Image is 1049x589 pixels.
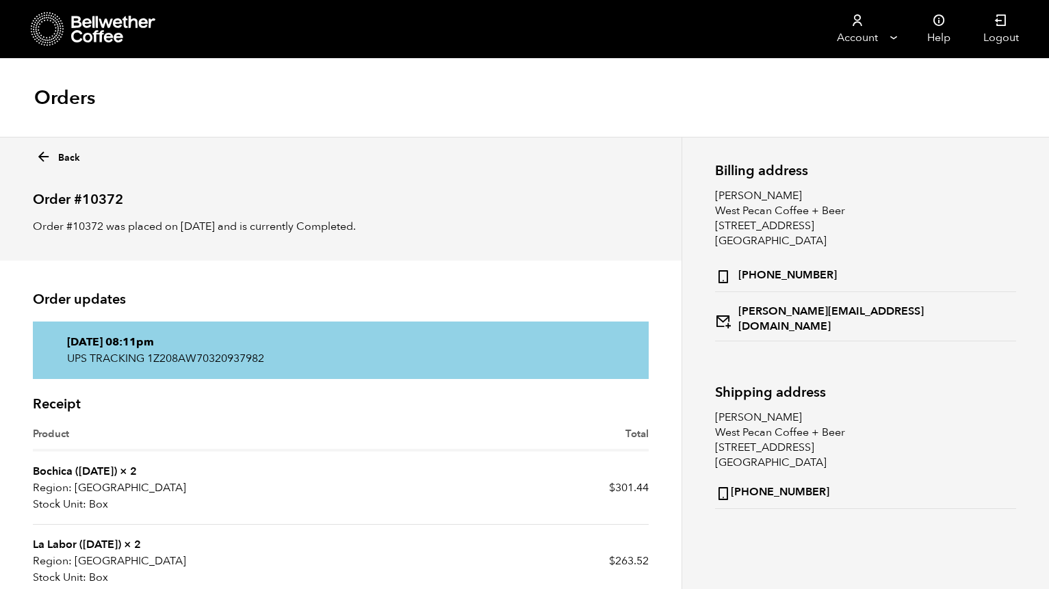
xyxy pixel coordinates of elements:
span: $ [609,553,615,568]
strong: Stock Unit: [33,496,86,512]
strong: × 2 [124,537,141,552]
span: $ [609,480,615,495]
th: Total [341,426,649,451]
h2: Billing address [715,163,1016,179]
strong: [PERSON_NAME][EMAIL_ADDRESS][DOMAIN_NAME] [715,304,1016,334]
h2: Shipping address [715,384,1016,400]
strong: × 2 [120,464,137,479]
address: [PERSON_NAME] West Pecan Coffee + Beer [STREET_ADDRESS] [GEOGRAPHIC_DATA] [715,188,1016,341]
strong: [PHONE_NUMBER] [715,482,829,501]
strong: Region: [33,553,72,569]
th: Product [33,426,341,451]
p: Box [33,496,341,512]
a: La Labor ([DATE]) [33,537,121,552]
h2: Order #10372 [33,180,649,208]
p: [DATE] 08:11pm [67,334,614,350]
p: UPS TRACKING 1Z208AW70320937982 [67,350,614,367]
p: Order #10372 was placed on [DATE] and is currently Completed. [33,218,649,235]
p: [GEOGRAPHIC_DATA] [33,553,341,569]
p: [GEOGRAPHIC_DATA] [33,480,341,496]
address: [PERSON_NAME] West Pecan Coffee + Beer [STREET_ADDRESS] [GEOGRAPHIC_DATA] [715,410,1016,509]
h1: Orders [34,86,95,110]
bdi: 301.44 [609,480,649,495]
p: Box [33,569,341,586]
bdi: 263.52 [609,553,649,568]
a: Bochica ([DATE]) [33,464,117,479]
strong: Stock Unit: [33,569,86,586]
strong: [PHONE_NUMBER] [715,265,837,285]
strong: Region: [33,480,72,496]
h2: Order updates [33,291,649,308]
h2: Receipt [33,396,649,413]
a: Back [36,145,80,165]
